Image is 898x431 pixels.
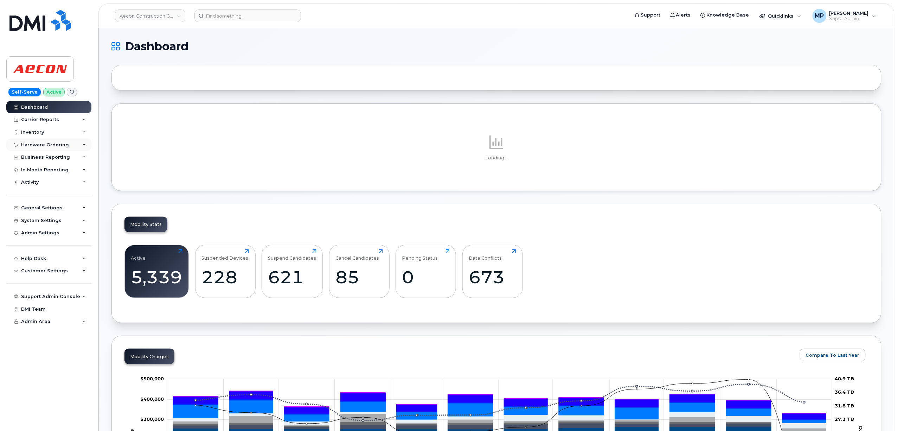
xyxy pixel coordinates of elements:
g: GST [173,399,826,420]
tspan: $500,000 [140,376,164,382]
p: Loading... [124,155,868,161]
button: Compare To Last Year [800,349,866,361]
g: Cancellation [173,414,826,431]
a: Data Conflicts673 [469,249,516,294]
a: Pending Status0 [402,249,450,294]
g: HST [173,392,826,419]
tspan: $300,000 [140,417,164,422]
div: Data Conflicts [469,249,502,261]
div: 5,339 [131,267,182,287]
div: 673 [469,267,516,287]
div: Cancel Candidates [335,249,379,261]
div: 85 [335,267,383,287]
div: 621 [268,267,316,287]
g: QST [173,391,826,413]
a: Suspended Devices228 [201,249,249,294]
a: Active5,339 [131,249,182,294]
div: Active [131,249,146,261]
g: $0 [140,417,164,422]
div: Pending Status [402,249,438,261]
g: $0 [140,396,164,402]
span: Compare To Last Year [806,352,860,359]
g: Hardware [173,412,826,428]
g: $0 [140,376,164,382]
tspan: $400,000 [140,396,164,402]
span: Dashboard [125,41,188,52]
div: Suspended Devices [201,249,248,261]
g: PST [173,391,826,414]
div: 228 [201,267,249,287]
tspan: 27.3 TB [835,417,854,422]
a: Suspend Candidates621 [268,249,316,294]
div: Suspend Candidates [268,249,316,261]
tspan: 36.4 TB [835,389,854,395]
a: Cancel Candidates85 [335,249,383,294]
g: Features [173,400,826,423]
tspan: 31.8 TB [835,403,854,408]
tspan: 40.9 TB [835,376,854,382]
div: 0 [402,267,450,287]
